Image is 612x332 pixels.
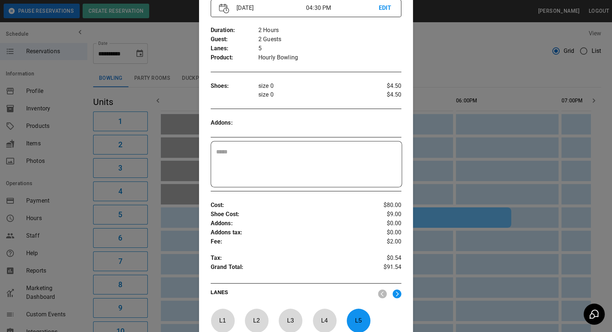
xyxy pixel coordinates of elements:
p: L 5 [346,312,370,329]
p: $4.50 [370,82,401,90]
p: L 2 [245,312,269,329]
p: $2.00 [370,237,401,246]
p: size 0 [258,82,370,90]
img: right.svg [393,289,401,298]
p: Product : [211,53,258,62]
p: $80.00 [370,201,401,210]
p: 2 Guests [258,35,402,44]
p: Grand Total : [211,263,370,274]
p: $4.50 [370,90,401,99]
p: Shoe Cost : [211,210,370,219]
p: 5 [258,44,402,53]
p: Duration : [211,26,258,35]
p: L 4 [313,312,337,329]
p: 04:30 PM [306,4,378,12]
p: Addons tax : [211,228,370,237]
p: Lanes : [211,44,258,53]
p: L 1 [211,312,235,329]
p: $9.00 [370,210,401,219]
p: Shoes : [211,82,258,91]
p: size 0 [258,90,370,99]
p: Hourly Bowling [258,53,402,62]
p: EDIT [378,4,393,13]
img: Vector [219,4,229,13]
p: [DATE] [234,4,306,12]
p: $0.54 [370,254,401,263]
p: Fee : [211,237,370,246]
p: Addons : [211,118,258,128]
p: Tax : [211,254,370,263]
p: Cost : [211,201,370,210]
p: 2 Hours [258,26,402,35]
p: Addons : [211,219,370,228]
p: LANES [211,289,373,299]
p: L 3 [278,312,302,329]
p: $0.00 [370,228,401,237]
p: $0.00 [370,219,401,228]
p: Guest : [211,35,258,44]
p: $91.54 [370,263,401,274]
img: nav_left.svg [378,289,387,298]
